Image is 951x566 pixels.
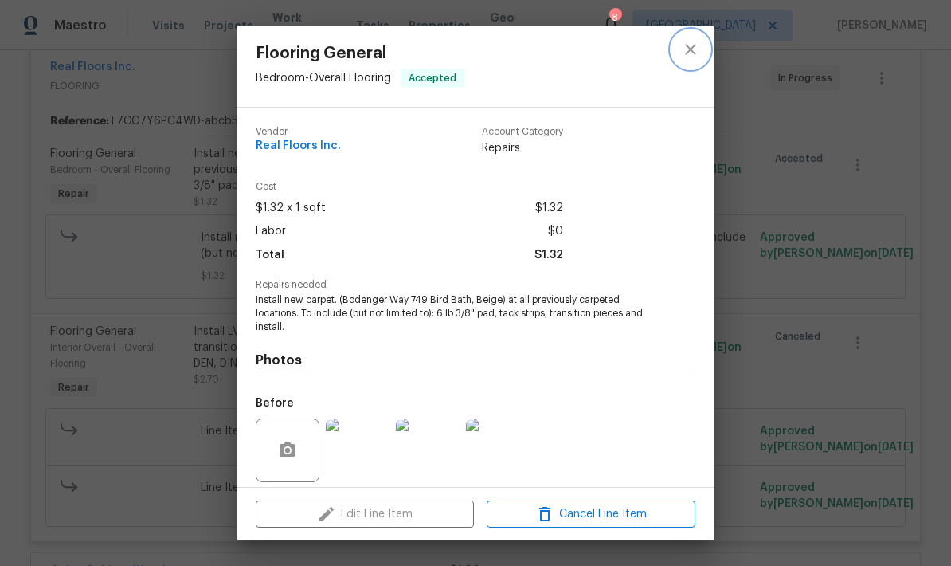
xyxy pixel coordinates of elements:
span: $0 [548,220,563,243]
h4: Photos [256,352,695,368]
span: Accepted [402,70,463,86]
span: Install new carpet. (Bodenger Way 749 Bird Bath, Beige) at all previously carpeted locations. To ... [256,293,652,333]
div: 8 [609,10,620,26]
span: $1.32 [534,244,563,267]
span: Account Category [482,127,563,137]
span: $1.32 [535,197,563,220]
h5: Before [256,398,294,409]
span: $1.32 x 1 sqft [256,197,326,220]
button: Cancel Line Item [487,501,695,529]
span: Labor [256,220,286,243]
button: close [671,30,710,69]
span: Vendor [256,127,341,137]
span: Cancel Line Item [491,505,691,525]
span: Real Floors Inc. [256,140,341,152]
span: Repairs needed [256,280,695,290]
span: Repairs [482,140,563,156]
span: Total [256,244,284,267]
span: Flooring General [256,45,464,62]
span: Bedroom - Overall Flooring [256,73,391,84]
span: Cost [256,182,563,192]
